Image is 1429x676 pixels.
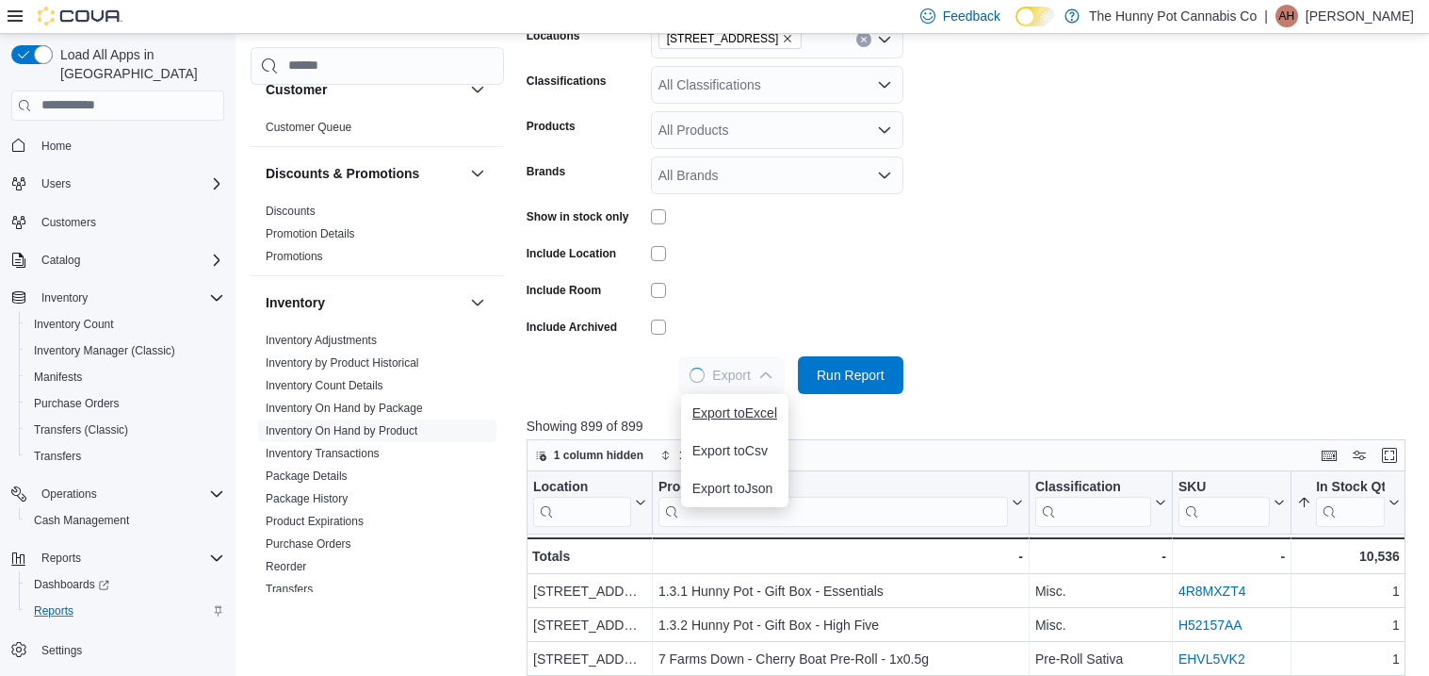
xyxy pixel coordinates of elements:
button: Operations [4,481,232,507]
h3: Inventory [266,293,325,312]
button: Users [34,173,78,195]
div: 1.3.1 Hunny Pot - Gift Box - Essentials [658,580,1023,602]
div: Classification [1035,478,1151,526]
span: 1 column hidden [554,448,643,463]
button: Remove 1166 Yonge St from selection in this group [782,33,793,44]
a: Inventory Adjustments [266,334,377,347]
p: | [1264,5,1268,27]
a: Inventory Transactions [266,447,380,460]
div: 1 [1297,614,1400,636]
button: Open list of options [877,77,892,92]
span: Inventory by Product Historical [266,355,419,371]
a: Cash Management [26,509,137,532]
a: Package Details [266,470,348,483]
span: Cash Management [34,513,129,528]
span: Dark Mode [1015,26,1016,27]
span: Transfers (Classic) [26,419,224,441]
div: In Stock Qty [1316,478,1385,496]
span: Catalog [41,253,80,268]
label: Brands [527,164,565,179]
a: Promotion Details [266,227,355,240]
label: Products [527,119,576,134]
div: 1 [1297,648,1400,670]
a: Inventory Count Details [266,379,383,392]
span: Cash Management [26,509,224,532]
span: Inventory Manager (Classic) [34,343,175,358]
a: Discounts [266,205,316,218]
span: Export to Excel [692,405,777,420]
button: 1 field sorted [653,444,757,467]
span: Manifests [26,366,224,388]
button: Settings [4,635,232,663]
a: Promotions [266,250,323,263]
p: The Hunny Pot Cannabis Co [1089,5,1257,27]
a: Product Expirations [266,515,364,528]
button: Inventory [466,291,489,314]
span: Dashboards [34,577,109,592]
span: Users [41,176,71,191]
label: Classifications [527,74,607,89]
a: Package History [266,492,348,505]
div: Classification [1035,478,1151,496]
button: Customers [4,208,232,236]
a: Dashboards [19,571,232,598]
button: Inventory [34,287,95,309]
button: Cash Management [19,507,232,534]
button: Enter fullscreen [1378,444,1401,467]
a: Inventory On Hand by Package [266,402,423,415]
span: Package History [266,491,348,506]
span: Discounts [266,204,316,219]
button: LoadingExport [678,356,784,394]
button: Inventory [266,293,463,312]
button: Classification [1035,478,1166,526]
p: Showing 899 of 899 [527,417,1414,436]
span: Transfers [26,445,224,468]
span: Export to Json [692,481,777,496]
a: Transfers [266,583,313,596]
span: Reorder [266,559,306,574]
span: Inventory Transactions [266,446,380,461]
a: H52157AA [1178,618,1242,633]
div: In Stock Qty [1316,478,1385,526]
label: Locations [527,28,580,43]
input: Dark Mode [1015,7,1055,26]
button: Open list of options [877,123,892,138]
span: Manifests [34,370,82,385]
button: Run Report [798,356,903,394]
a: 4R8MXZT4 [1178,584,1246,599]
span: Operations [41,486,97,502]
button: Keyboard shortcuts [1318,444,1340,467]
div: Location [533,478,631,526]
span: Inventory [41,290,88,305]
span: Inventory Adjustments [266,333,377,348]
button: Catalog [4,247,232,273]
span: Purchase Orders [266,536,351,552]
span: Export to Csv [692,443,777,458]
a: Purchase Orders [26,392,127,415]
h3: Discounts & Promotions [266,164,419,183]
span: Transfers (Classic) [34,422,128,437]
div: [STREET_ADDRESS] [533,614,646,636]
span: Reports [34,547,224,569]
span: Purchase Orders [34,396,120,411]
span: Package Details [266,469,348,484]
span: Customer Queue [266,120,351,135]
div: Inventory [251,329,504,608]
span: [STREET_ADDRESS] [667,29,779,48]
button: Customer [466,78,489,101]
span: Home [34,134,224,157]
span: Settings [34,637,224,661]
button: Inventory Count [19,311,232,338]
div: Location [533,478,631,496]
button: Transfers (Classic) [19,417,232,443]
button: In Stock Qty [1297,478,1400,526]
span: Customers [34,210,224,234]
span: Dashboards [26,573,224,596]
label: Include Location [527,246,616,261]
a: Transfers [26,445,89,468]
button: Open list of options [877,168,892,183]
div: Amy Hall [1275,5,1298,27]
div: Totals [532,545,646,568]
button: Discounts & Promotions [266,164,463,183]
span: Inventory Count [34,317,114,332]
